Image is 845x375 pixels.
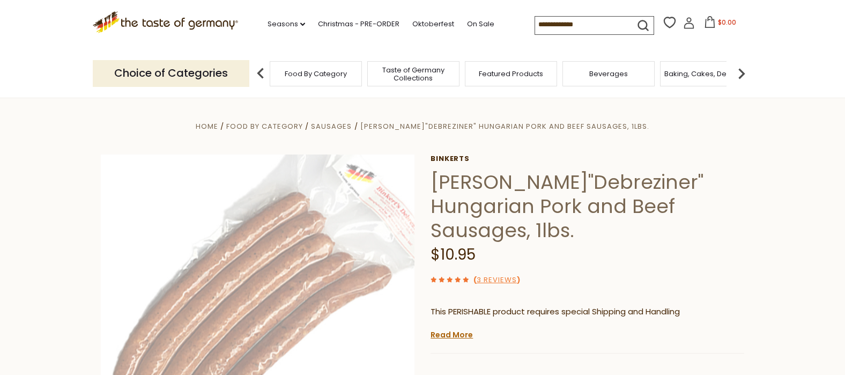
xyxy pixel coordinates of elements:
[250,63,271,84] img: previous arrow
[473,275,520,285] span: ( )
[718,18,736,27] span: $0.00
[589,70,628,78] a: Beverages
[479,70,543,78] a: Featured Products
[318,18,399,30] a: Christmas - PRE-ORDER
[431,155,744,163] a: Binkerts
[664,70,747,78] a: Baking, Cakes, Desserts
[360,121,649,131] a: [PERSON_NAME]"Debreziner" Hungarian Pork and Beef Sausages, 1lbs.
[412,18,454,30] a: Oktoberfest
[268,18,305,30] a: Seasons
[93,60,249,86] p: Choice of Categories
[431,244,476,265] span: $10.95
[441,327,744,340] li: We will ship this product in heat-protective packaging and ice.
[731,63,752,84] img: next arrow
[196,121,218,131] a: Home
[697,16,743,32] button: $0.00
[467,18,494,30] a: On Sale
[226,121,303,131] a: Food By Category
[311,121,352,131] a: Sausages
[285,70,347,78] a: Food By Category
[477,275,517,286] a: 3 Reviews
[431,170,744,242] h1: [PERSON_NAME]"Debreziner" Hungarian Pork and Beef Sausages, 1lbs.
[431,305,744,319] p: This PERISHABLE product requires special Shipping and Handling
[431,329,473,340] a: Read More
[370,66,456,82] a: Taste of Germany Collections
